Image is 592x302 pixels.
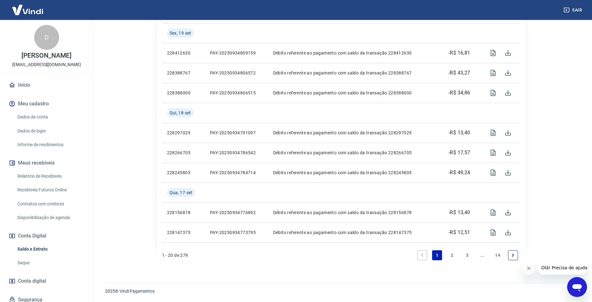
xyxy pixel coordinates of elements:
ul: Pagination [415,248,520,263]
p: Débito referente ao pagamento com saldo da transação 228388767 [273,70,431,76]
p: Débito referente ao pagamento com saldo da transação 228156878 [273,209,431,216]
p: -R$ 49,24 [449,169,470,176]
iframe: Mensagem da empresa [538,261,587,275]
p: 228266705 [167,150,200,156]
p: PAY-20250934776892 [210,209,263,216]
a: Início [7,78,86,92]
span: Download [501,65,515,80]
p: PAY-20250934786542 [210,150,263,156]
p: -R$ 13,40 [449,129,470,137]
span: Visualizar [486,225,501,240]
p: [PERSON_NAME] [21,52,71,59]
p: 1 - 20 de 279 [162,252,188,258]
span: Olá! Precisa de ajuda? [4,4,52,9]
iframe: Botão para abrir a janela de mensagens [567,277,587,297]
iframe: Fechar mensagem [523,262,535,275]
p: -R$ 34,86 [449,89,470,97]
a: Recebíveis Futuros Online [15,184,86,196]
p: 228156878 [167,209,200,216]
p: -R$ 16,81 [449,49,470,57]
span: Visualizar [486,125,501,140]
a: Informe de rendimentos [15,138,86,151]
span: Visualizar [486,205,501,220]
span: Qua, 17 set [170,189,193,196]
a: Previous page [417,250,427,260]
p: -R$ 13,40 [449,209,470,216]
a: Conta digital [7,274,86,288]
a: Dados de login [15,125,86,137]
span: Download [501,85,515,100]
p: Débito referente ao pagamento com saldo da transação 228147375 [273,229,431,236]
p: 228245805 [167,170,200,176]
div: D [34,25,59,50]
a: Relatório de Recebíveis [15,170,86,183]
p: Débito referente ao pagamento com saldo da transação 228412630 [273,50,431,56]
span: Download [501,225,515,240]
span: Sex, 19 set [170,30,191,36]
span: Visualizar [486,165,501,180]
p: -R$ 17,57 [449,149,470,156]
span: Visualizar [486,85,501,100]
span: Visualizar [486,145,501,160]
p: PAY-20250934806572 [210,70,263,76]
p: Débito referente ao pagamento com saldo da transação 228297029 [273,130,431,136]
span: Qui, 18 set [170,110,191,116]
span: Download [501,145,515,160]
a: Page 3 [462,250,472,260]
p: Débito referente ao pagamento com saldo da transação 228388000 [273,90,431,96]
a: Page 1 is your current page [432,250,442,260]
span: Download [501,165,515,180]
a: Contratos com credores [15,198,86,210]
p: 228388000 [167,90,200,96]
p: -R$ 12,51 [449,229,470,236]
p: 228388767 [167,70,200,76]
button: Sair [562,4,585,16]
a: Saldo e Extrato [15,243,86,256]
button: Meu cadastro [7,97,86,111]
span: Visualizar [486,46,501,60]
p: PAY-20250934791097 [210,130,263,136]
p: PAY-20250934809159 [210,50,263,56]
p: [EMAIL_ADDRESS][DOMAIN_NAME] [12,61,81,68]
span: Download [501,205,515,220]
p: 228297029 [167,130,200,136]
p: PAY-20250934784714 [210,170,263,176]
a: Page 2 [447,250,457,260]
span: Download [501,125,515,140]
a: Dados da conta [15,111,86,123]
span: Download [501,46,515,60]
a: Saque [15,256,86,269]
p: 228147375 [167,229,200,236]
span: Visualizar [486,65,501,80]
img: Vindi [7,0,48,19]
p: 228412630 [167,50,200,56]
button: Conta Digital [7,229,86,243]
a: Page 14 [492,250,503,260]
a: Disponibilização de agenda [15,211,86,224]
p: PAY-20250934806515 [210,90,263,96]
p: -R$ 43,27 [449,69,470,77]
p: Débito referente ao pagamento com saldo da transação 228266705 [273,150,431,156]
p: PAY-20250934773795 [210,229,263,236]
span: Conta digital [18,277,46,285]
a: Next page [508,250,518,260]
a: Jump forward [478,250,487,260]
p: Débito referente ao pagamento com saldo da transação 228245805 [273,170,431,176]
p: 2025 © [105,288,577,295]
button: Meus recebíveis [7,156,86,170]
a: Vindi Pagamentos [119,289,155,294]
